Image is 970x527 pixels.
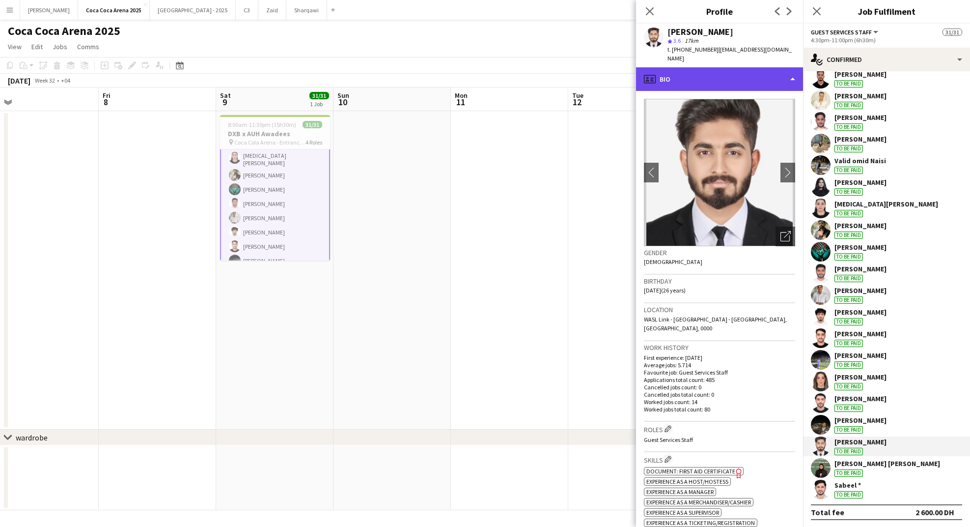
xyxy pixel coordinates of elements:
button: Coca Coca Arena 2025 [78,0,150,20]
button: [GEOGRAPHIC_DATA] - 2025 [150,0,236,20]
div: [PERSON_NAME] [834,373,887,381]
div: wardrobe [16,433,48,442]
div: [PERSON_NAME] [834,264,887,273]
div: [PERSON_NAME] [834,329,887,338]
span: Document: First Aid Certificate [646,468,735,475]
span: Experience as a Ticketing/Registration [646,519,755,527]
div: To be paid [834,426,863,434]
span: 17km [683,37,700,44]
div: [MEDICAL_DATA][PERSON_NAME] [834,200,938,208]
p: Applications total count: 485 [644,376,795,383]
button: [PERSON_NAME] [20,0,78,20]
span: Experience as a Merchandiser/Cashier [646,498,751,506]
div: [DATE] [8,76,30,86]
span: 12 [571,96,583,108]
p: Worked jobs count: 14 [644,398,795,406]
span: [DATE] (26 years) [644,287,686,294]
span: 9 [219,96,231,108]
p: Favourite job: Guest Services Staff [644,369,795,376]
span: 3.6 [673,37,681,44]
span: | [EMAIL_ADDRESS][DOMAIN_NAME] [667,46,792,62]
span: Experience as a Manager [646,488,714,496]
div: To be paid [834,102,863,109]
div: Valid omid Naisi [834,156,886,165]
a: View [4,40,26,53]
button: Zaid [258,0,286,20]
span: Guest Services Staff [811,29,872,36]
div: 4:30pm-11:00pm (6h30m) [811,36,962,44]
a: Jobs [49,40,71,53]
div: [PERSON_NAME] [834,416,887,425]
div: [PERSON_NAME] [834,91,887,100]
p: First experience: [DATE] [644,354,795,361]
div: [PERSON_NAME] [834,113,887,122]
div: To be paid [834,167,863,174]
h3: Skills [644,454,795,465]
div: To be paid [834,275,863,282]
div: [PERSON_NAME] [834,135,887,144]
div: To be paid [834,232,863,239]
div: [PERSON_NAME] [834,286,887,295]
div: To be paid [834,296,863,304]
span: Tue [572,91,583,100]
div: 1 Job [310,100,329,108]
div: [PERSON_NAME] [834,308,887,317]
a: Comms [73,40,103,53]
div: To be paid [834,448,863,455]
div: To be paid [834,405,863,412]
div: [PERSON_NAME] [834,243,887,252]
span: Sat [220,91,231,100]
div: To be paid [834,123,863,131]
button: Sharqawi [286,0,327,20]
span: 10 [336,96,349,108]
div: [PERSON_NAME] [834,394,887,403]
span: Coca Cola Arena - Entrance F [234,139,305,146]
div: To be paid [834,188,863,196]
span: 8 [101,96,111,108]
div: To be paid [834,318,863,325]
span: WASL Link - [GEOGRAPHIC_DATA] - [GEOGRAPHIC_DATA], [GEOGRAPHIC_DATA], 0000 [644,316,787,332]
h3: Gender [644,248,795,257]
div: Sabeel * [834,481,863,490]
span: Sun [337,91,349,100]
div: To be paid [834,253,863,261]
div: [PERSON_NAME] [834,70,887,79]
span: Experience as a Host/Hostess [646,478,728,485]
span: 31/31 [303,121,322,128]
span: 4 Roles [305,139,322,146]
p: Worked jobs total count: 80 [644,406,795,413]
div: Total fee [811,507,844,517]
span: View [8,42,22,51]
h3: Birthday [644,277,795,286]
div: [PERSON_NAME] [834,221,887,230]
span: Experience as a Supervisor [646,509,719,516]
div: To be paid [834,80,863,88]
div: [PERSON_NAME] [834,438,887,446]
span: Comms [77,42,99,51]
img: Crew avatar or photo [644,99,795,246]
div: To be paid [834,210,863,217]
div: To be paid [834,383,863,390]
div: [PERSON_NAME] [PERSON_NAME] [834,459,940,468]
app-job-card: 8:00am-11:30pm (15h30m)31/31DXB x AUH Awadees Coca Cola Arena - Entrance F4 Roles[PERSON_NAME]Val... [220,115,330,261]
div: [PERSON_NAME] [834,351,887,360]
div: To be paid [834,469,863,477]
p: Cancelled jobs count: 0 [644,383,795,391]
span: 8:00am-11:30pm (15h30m) [228,121,296,128]
span: 31/31 [309,92,329,99]
button: Guest Services Staff [811,29,880,36]
h3: Work history [644,343,795,352]
span: Edit [31,42,43,51]
span: Fri [103,91,111,100]
span: t. [PHONE_NUMBER] [667,46,719,53]
h3: Profile [636,5,803,18]
app-card-role: [PERSON_NAME]Valid omid Naisi[PERSON_NAME][MEDICAL_DATA][PERSON_NAME][PERSON_NAME][PERSON_NAME][P... [220,33,330,360]
div: [PERSON_NAME] [834,178,887,187]
div: To be paid [834,361,863,369]
div: Open photos pop-in [776,227,795,246]
p: Average jobs: 5.714 [644,361,795,369]
h3: Roles [644,424,795,434]
div: +04 [61,77,70,84]
h1: Coca Coca Arena 2025 [8,24,120,38]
